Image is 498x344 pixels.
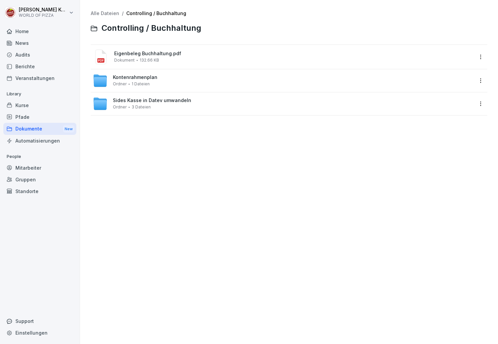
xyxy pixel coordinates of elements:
[126,10,186,16] a: Controlling / Buchhaltung
[122,11,124,16] span: /
[3,37,76,49] a: News
[3,99,76,111] a: Kurse
[113,75,157,80] span: Kontenrahmenplan
[93,96,473,111] a: Sides Kasse in Datev umwandelnOrdner3 Dateien
[3,185,76,197] a: Standorte
[3,123,76,135] div: Dokumente
[114,58,135,63] span: Dokument
[19,7,68,13] p: [PERSON_NAME] Kegzde
[3,72,76,84] a: Veranstaltungen
[3,162,76,174] a: Mitarbeiter
[114,51,473,57] span: Eigenbeleg Buchhaltung.pdf
[3,61,76,72] a: Berichte
[3,174,76,185] a: Gruppen
[91,10,119,16] a: Alle Dateien
[19,13,68,18] p: WORLD OF PIZZA
[140,58,159,63] span: 132.66 KB
[3,327,76,339] a: Einstellungen
[3,135,76,147] a: Automatisierungen
[3,49,76,61] a: Audits
[132,105,151,109] span: 3 Dateien
[132,82,150,86] span: 1 Dateien
[3,111,76,123] a: Pfade
[3,151,76,162] p: People
[3,25,76,37] a: Home
[113,82,127,86] span: Ordner
[93,73,473,88] a: KontenrahmenplanOrdner1 Dateien
[101,23,201,33] span: Controlling / Buchhaltung
[113,105,127,109] span: Ordner
[63,125,74,133] div: New
[3,123,76,135] a: DokumenteNew
[113,98,191,103] span: Sides Kasse in Datev umwandeln
[3,315,76,327] div: Support
[3,89,76,99] p: Library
